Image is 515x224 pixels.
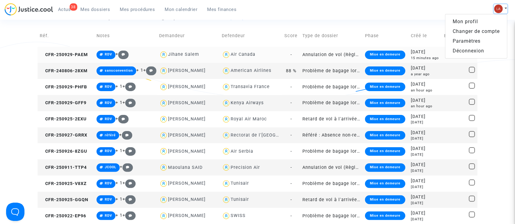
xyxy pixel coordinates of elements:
div: American Airlines [231,68,271,73]
span: - [290,133,292,138]
img: icon-user.svg [222,195,231,204]
span: RDV [105,197,112,201]
div: Mise en demeure [365,147,405,156]
img: icon-user.svg [159,195,168,204]
img: icon-user.svg [222,115,231,124]
span: + [122,197,136,202]
td: Problème de bagage lors d'un voyage en avion [300,95,363,111]
span: CFR-250925-2EXU [40,116,86,122]
span: + 1 [136,68,143,73]
iframe: Help Scout Beacon - Open [6,203,24,221]
td: Demandeur [157,25,220,47]
div: [PERSON_NAME] [168,181,206,186]
td: Problème de bagage lors d'un voyage en avion [300,208,363,224]
img: icon-user.svg [222,179,231,188]
span: 88 % [286,68,297,73]
div: [DATE] [411,184,440,190]
div: Jihane Salem [168,52,199,57]
td: Retard de vol à l'arrivée (Règlement CE n°261/2004) [300,111,363,127]
div: Air Serbia [231,149,253,154]
span: RDV [105,52,112,56]
img: icon-user.svg [159,131,168,140]
div: [DATE] [411,81,440,88]
a: 38Actus [53,5,76,14]
span: - [290,149,292,154]
div: a year ago [411,72,440,77]
div: [PERSON_NAME] [168,197,206,202]
span: CFR-240806-28XM [40,68,88,73]
img: icon-user.svg [222,131,231,140]
span: Mon calendrier [165,7,198,12]
img: icon-user.svg [222,212,231,220]
span: + [122,213,136,218]
span: CFR-250929-PAEM [40,52,88,57]
span: référé [105,133,116,137]
div: [PERSON_NAME] [168,149,206,154]
span: CFR-250925-GGQN [40,197,88,202]
span: CFR-250927-GRRX [40,133,87,138]
div: Air Canada [231,52,255,57]
td: Annulation de vol (Règlement CE n°261/2004) [300,47,363,63]
span: CFR-250929-GFF9 [40,100,86,105]
span: - [290,116,292,122]
div: an hour ago [411,104,440,109]
td: Référé : Absence non-remplacée de professeur depuis plus de 15 jours [300,127,363,144]
div: [DATE] [411,178,440,184]
img: icon-user.svg [159,212,168,220]
span: Mes finances [207,7,237,12]
div: [DATE] [411,152,440,157]
span: RDV [105,149,112,153]
span: + [115,52,129,57]
div: Royal Air Maroc [231,116,267,122]
span: + 1 [115,180,122,186]
img: icon-user.svg [222,99,231,108]
span: + [122,100,136,105]
span: + 1 [115,213,122,218]
div: an hour ago [411,88,440,93]
div: [PERSON_NAME] [168,133,206,138]
span: - [290,213,292,219]
span: CFR-250925-V8XZ [40,181,87,186]
span: Actus [58,7,71,12]
img: 3f9b7d9779f7b0ffc2b90d026f0682a9 [494,5,503,13]
div: [DATE] [411,145,440,152]
div: [DATE] [411,136,440,141]
a: Déconnexion [445,46,507,56]
td: Score [282,25,300,47]
img: icon-user.svg [222,83,231,91]
span: RDV [105,85,112,89]
td: Type de dossier [300,25,363,47]
span: CFR-250922-EP96 [40,213,86,219]
span: RDV [105,101,112,105]
div: [DATE] [411,210,440,217]
div: Mise en demeure [365,99,405,107]
div: [DATE] [411,113,440,120]
div: Mise en demeure [365,195,405,204]
a: Mon calendrier [160,5,203,14]
td: Retard de vol à l'arrivée (Règlement CE n°261/2004) [300,192,363,208]
td: Defendeur [220,25,282,47]
td: Réf. [38,25,94,47]
span: - [290,100,292,105]
span: RDV [105,117,112,121]
span: + 1 [115,148,122,153]
img: icon-user.svg [159,179,168,188]
img: icon-user.svg [159,50,168,59]
div: Mise en demeure [365,180,405,188]
div: [DATE] [411,130,440,136]
td: Phase [363,25,409,47]
div: Mise en demeure [365,115,405,123]
img: icon-user.svg [222,66,231,75]
div: [PERSON_NAME] [168,116,206,122]
span: - [290,197,292,202]
span: Mes procédures [120,7,155,12]
span: RDV [105,214,112,218]
div: 15 minutes ago [411,55,440,61]
div: [DATE] [411,217,440,222]
div: [DATE] [411,49,440,55]
span: Mes dossiers [81,7,110,12]
img: jc-logo.svg [5,3,53,16]
a: Paramètres [445,36,507,46]
div: Kenya Airways [231,100,264,105]
span: + [143,68,156,73]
